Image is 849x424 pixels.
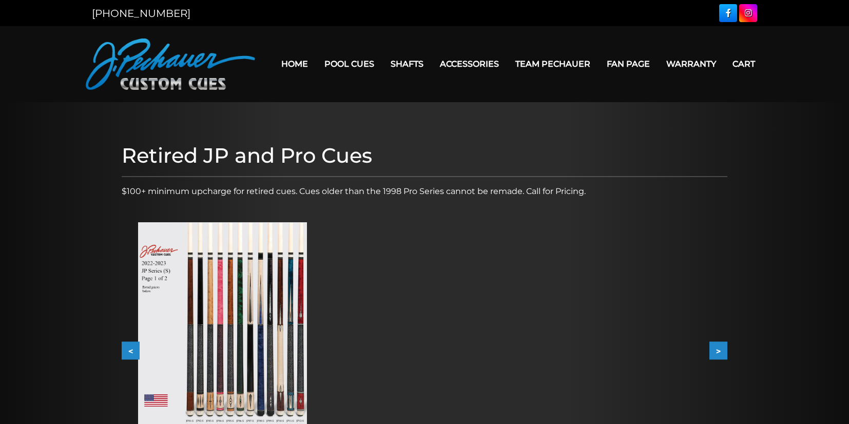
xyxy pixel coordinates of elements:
button: > [709,342,727,360]
div: Carousel Navigation [122,342,727,360]
a: Shafts [382,51,432,77]
a: Home [273,51,316,77]
a: Warranty [658,51,724,77]
img: Pechauer Custom Cues [86,38,255,90]
h1: Retired JP and Pro Cues [122,143,727,168]
p: $100+ minimum upcharge for retired cues. Cues older than the 1998 Pro Series cannot be remade. Ca... [122,185,727,198]
a: Accessories [432,51,507,77]
a: Pool Cues [316,51,382,77]
a: Cart [724,51,763,77]
a: Team Pechauer [507,51,599,77]
a: [PHONE_NUMBER] [92,7,190,20]
button: < [122,342,140,360]
a: Fan Page [599,51,658,77]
